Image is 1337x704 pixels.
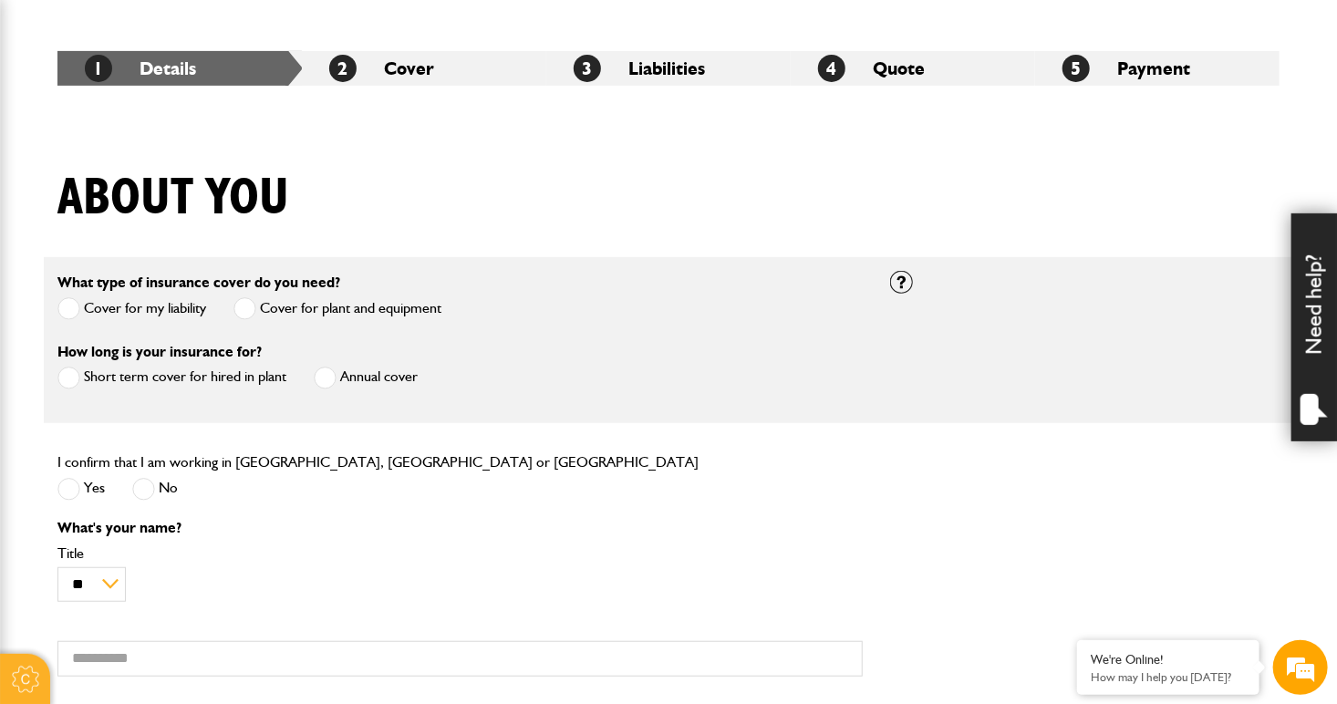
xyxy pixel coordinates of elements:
label: Yes [57,478,105,501]
p: How may I help you today? [1091,670,1246,684]
label: I confirm that I am working in [GEOGRAPHIC_DATA], [GEOGRAPHIC_DATA] or [GEOGRAPHIC_DATA] [57,455,699,470]
textarea: Type your message and hit 'Enter' [24,330,333,546]
span: 5 [1062,55,1090,82]
label: How long is your insurance for? [57,345,262,359]
li: Liabilities [546,51,791,86]
em: Start Chat [248,562,331,586]
li: Quote [791,51,1035,86]
span: 2 [329,55,357,82]
label: Cover for plant and equipment [233,297,441,320]
p: What's your name? [57,521,863,535]
input: Enter your last name [24,169,333,209]
h1: About you [57,168,289,229]
li: Details [57,51,302,86]
label: Short term cover for hired in plant [57,367,286,389]
label: What type of insurance cover do you need? [57,275,340,290]
span: 1 [85,55,112,82]
label: Title [57,546,863,561]
span: 4 [818,55,845,82]
div: Need help? [1291,213,1337,441]
img: d_20077148190_company_1631870298795_20077148190 [31,101,77,127]
span: 3 [574,55,601,82]
input: Enter your email address [24,223,333,263]
div: We're Online! [1091,652,1246,668]
li: Cover [302,51,546,86]
label: No [132,478,178,501]
div: Minimize live chat window [299,9,343,53]
li: Payment [1035,51,1280,86]
input: Enter your phone number [24,276,333,316]
label: Annual cover [314,367,418,389]
div: Chat with us now [95,102,306,126]
label: Cover for my liability [57,297,206,320]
